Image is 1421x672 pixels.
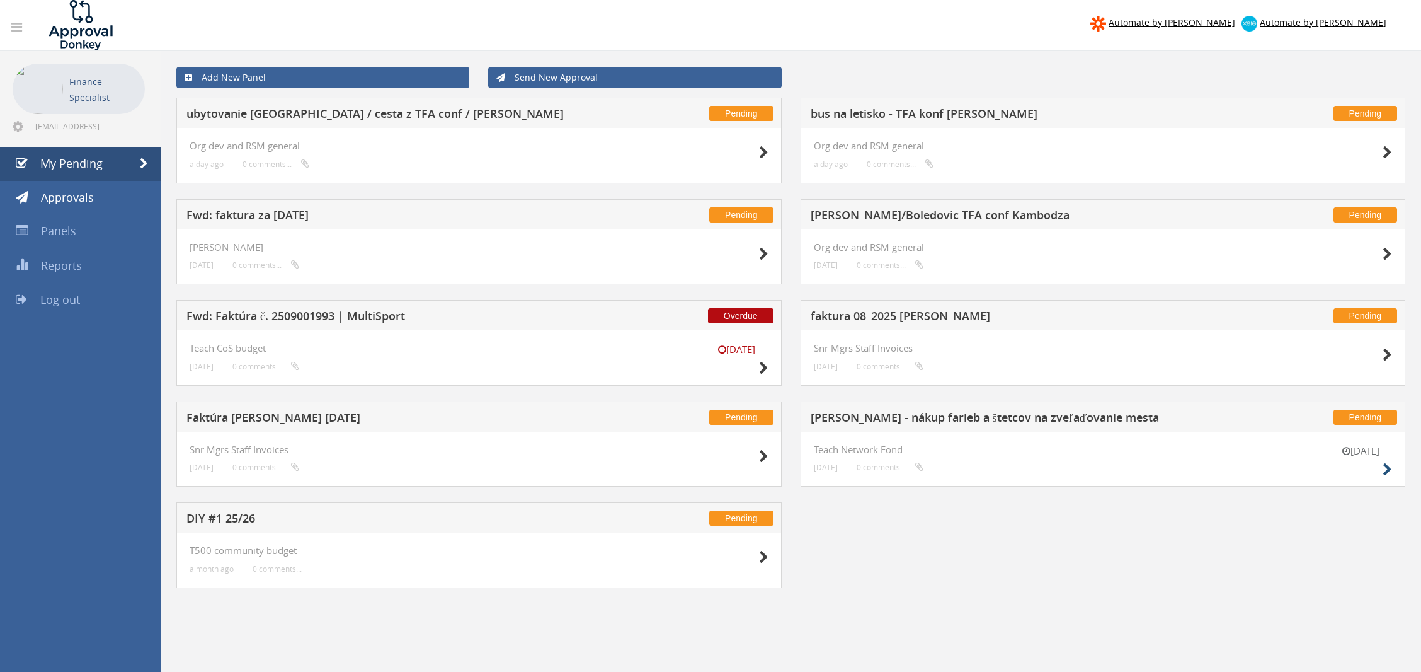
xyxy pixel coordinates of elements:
span: Pending [1333,106,1397,121]
h4: Org dev and RSM general [190,141,768,151]
span: Pending [709,207,773,223]
a: Send New Approval [488,67,781,88]
h4: Teach Network Fond [814,444,1393,455]
small: [DATE] [190,463,214,472]
span: [EMAIL_ADDRESS][DOMAIN_NAME] [35,121,142,131]
h5: Faktúra [PERSON_NAME] [DATE] [186,412,596,427]
h5: DIY #1 25/26 [186,513,596,528]
small: 0 comments... [243,159,309,169]
h5: faktura 08_2025 [PERSON_NAME] [811,310,1220,326]
img: zapier-logomark.png [1090,16,1106,32]
span: Pending [1333,207,1397,223]
small: 0 comments... [867,159,933,169]
span: Pending [709,511,773,526]
small: 0 comments... [232,463,299,472]
h5: Fwd: faktura za [DATE] [186,209,596,225]
small: [DATE] [814,362,838,371]
h4: Org dev and RSM general [814,141,1393,151]
small: 0 comments... [857,463,923,472]
span: Pending [709,106,773,121]
small: [DATE] [190,362,214,371]
span: Pending [1333,308,1397,323]
span: Approvals [41,190,94,205]
p: Finance Specialist [69,74,139,105]
h5: [PERSON_NAME]/Boledovic TFA conf Kambodza [811,209,1220,225]
h4: Org dev and RSM general [814,242,1393,253]
span: Automate by [PERSON_NAME] [1109,16,1235,28]
span: Overdue [708,308,773,323]
h5: Fwd: Faktúra č. 2509001993 | MultiSport [186,310,596,326]
h4: Snr Mgrs Staff Invoices [814,343,1393,354]
h5: bus na letisko - TFA konf [PERSON_NAME] [811,108,1220,124]
small: 0 comments... [857,362,923,371]
span: Pending [1333,410,1397,425]
h5: [PERSON_NAME] - nákup farieb a štetcov na zveľaďovanie mesta [811,412,1220,427]
span: My Pending [40,156,103,171]
span: Reports [41,258,82,273]
span: Pending [709,410,773,425]
h4: Teach CoS budget [190,343,768,354]
small: a month ago [190,564,234,574]
span: Panels [41,223,76,238]
h5: ubytovanie [GEOGRAPHIC_DATA] / cesta z TFA conf / [PERSON_NAME] [186,108,596,124]
small: [DATE] [190,260,214,270]
small: 0 comments... [253,564,302,574]
small: [DATE] [814,260,838,270]
small: a day ago [190,159,224,169]
span: Log out [40,292,80,307]
span: Automate by [PERSON_NAME] [1260,16,1386,28]
h4: [PERSON_NAME] [190,242,768,253]
small: [DATE] [705,343,768,356]
h4: T500 community budget [190,545,768,556]
small: 0 comments... [232,362,299,371]
small: a day ago [814,159,848,169]
h4: Snr Mgrs Staff Invoices [190,444,768,455]
small: [DATE] [814,463,838,472]
small: [DATE] [1329,444,1392,458]
small: 0 comments... [857,260,923,270]
small: 0 comments... [232,260,299,270]
img: xero-logo.png [1241,16,1257,32]
a: Add New Panel [176,67,469,88]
